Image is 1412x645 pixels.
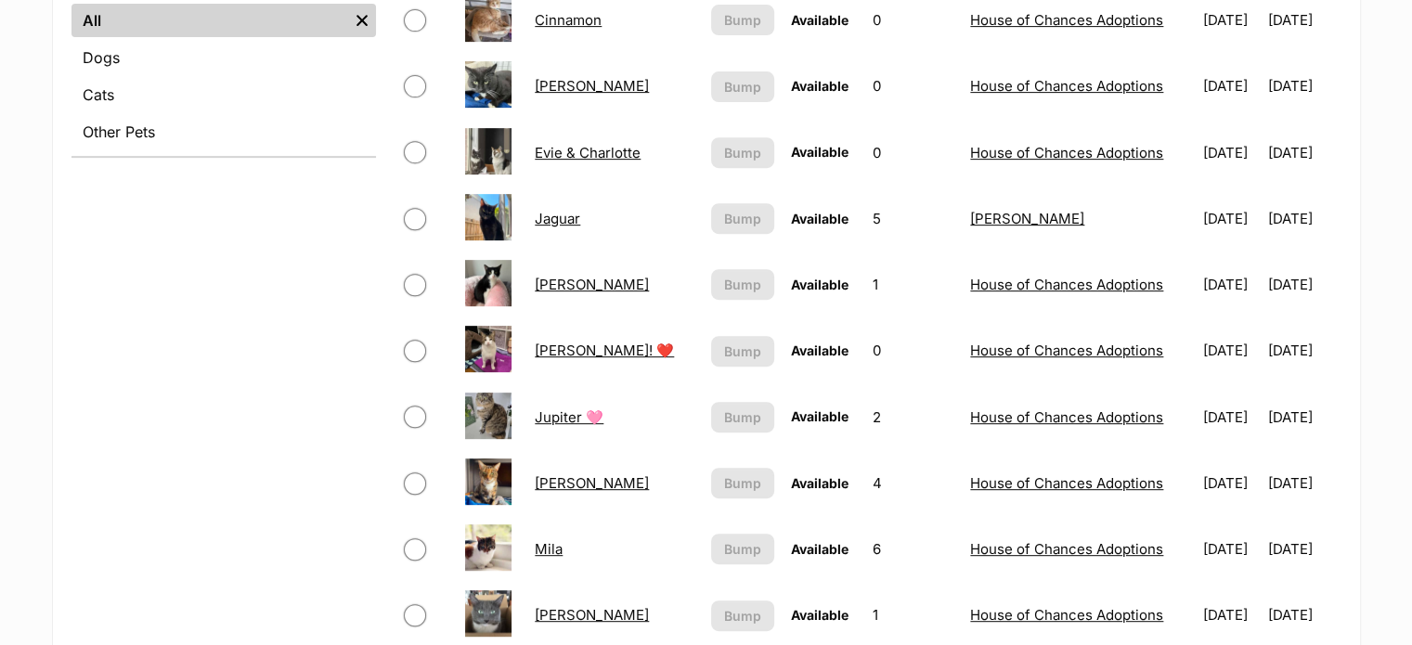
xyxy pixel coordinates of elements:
a: House of Chances Adoptions [970,144,1163,161]
td: [DATE] [1196,187,1266,251]
button: Bump [711,203,774,234]
a: House of Chances Adoptions [970,474,1163,492]
button: Bump [711,402,774,432]
td: [DATE] [1196,121,1266,185]
td: [DATE] [1196,318,1266,382]
a: House of Chances Adoptions [970,276,1163,293]
span: Available [791,541,848,557]
a: Cats [71,78,376,111]
td: [DATE] [1268,385,1340,449]
a: [PERSON_NAME]! ❤️ [535,342,674,359]
a: House of Chances Adoptions [970,408,1163,426]
td: 0 [865,54,961,118]
td: [DATE] [1268,318,1340,382]
a: Other Pets [71,115,376,148]
a: Cinnamon [535,11,602,29]
span: Bump [724,606,761,626]
td: 6 [865,517,961,581]
span: Bump [724,10,761,30]
td: 0 [865,121,961,185]
td: [DATE] [1268,252,1340,316]
span: Bump [724,209,761,228]
span: Bump [724,342,761,361]
td: [DATE] [1196,517,1266,581]
td: [DATE] [1268,54,1340,118]
a: House of Chances Adoptions [970,342,1163,359]
button: Bump [711,269,774,300]
a: Mila [535,540,563,558]
td: [DATE] [1196,54,1266,118]
span: Available [791,144,848,160]
a: Jaguar [535,210,580,227]
td: 1 [865,252,961,316]
td: 0 [865,318,961,382]
td: [DATE] [1196,451,1266,515]
td: [DATE] [1196,252,1266,316]
a: House of Chances Adoptions [970,77,1163,95]
a: [PERSON_NAME] [970,210,1084,227]
span: Available [791,78,848,94]
span: Bump [724,407,761,427]
span: Bump [724,275,761,294]
td: [DATE] [1268,187,1340,251]
a: [PERSON_NAME] [535,474,649,492]
span: Available [791,607,848,623]
a: House of Chances Adoptions [970,606,1163,624]
span: Available [791,475,848,491]
span: Available [791,277,848,292]
td: [DATE] [1196,385,1266,449]
a: Dogs [71,41,376,74]
a: [PERSON_NAME] [535,606,649,624]
td: [DATE] [1268,121,1340,185]
button: Bump [711,137,774,168]
span: Bump [724,77,761,97]
td: [DATE] [1268,517,1340,581]
span: Bump [724,539,761,559]
span: Available [791,12,848,28]
a: House of Chances Adoptions [970,11,1163,29]
a: Remove filter [348,4,376,37]
a: All [71,4,348,37]
td: 2 [865,385,961,449]
a: [PERSON_NAME] [535,276,649,293]
span: Bump [724,143,761,162]
span: Available [791,211,848,226]
span: Available [791,408,848,424]
a: Jupiter 🩷 [535,408,603,426]
button: Bump [711,468,774,498]
a: House of Chances Adoptions [970,540,1163,558]
a: Evie & Charlotte [535,144,641,161]
button: Bump [711,600,774,631]
span: Bump [724,473,761,493]
td: [DATE] [1268,451,1340,515]
button: Bump [711,534,774,564]
td: 4 [865,451,961,515]
button: Bump [711,71,774,102]
button: Bump [711,5,774,35]
td: 5 [865,187,961,251]
button: Bump [711,336,774,367]
span: Available [791,342,848,358]
a: [PERSON_NAME] [535,77,649,95]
